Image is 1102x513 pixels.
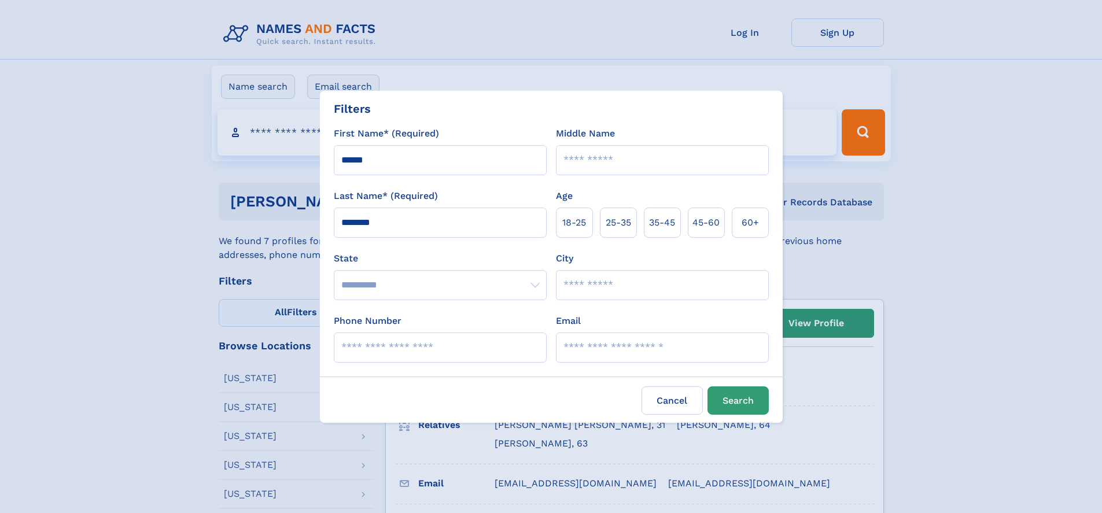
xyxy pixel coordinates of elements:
[742,216,759,230] span: 60+
[334,252,547,265] label: State
[334,314,401,328] label: Phone Number
[334,127,439,141] label: First Name* (Required)
[562,216,586,230] span: 18‑25
[556,252,573,265] label: City
[649,216,675,230] span: 35‑45
[556,127,615,141] label: Middle Name
[556,189,573,203] label: Age
[707,386,769,415] button: Search
[556,314,581,328] label: Email
[606,216,631,230] span: 25‑35
[692,216,720,230] span: 45‑60
[642,386,703,415] label: Cancel
[334,100,371,117] div: Filters
[334,189,438,203] label: Last Name* (Required)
